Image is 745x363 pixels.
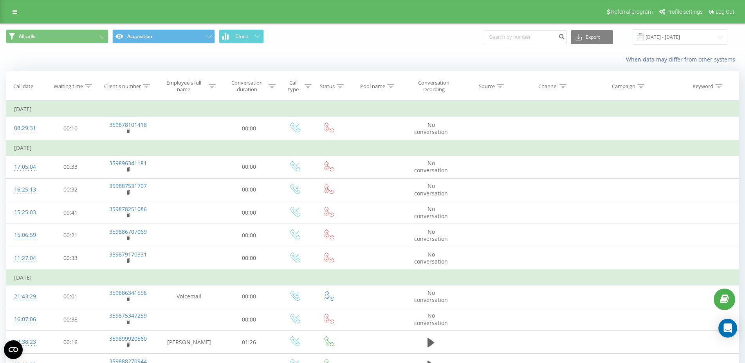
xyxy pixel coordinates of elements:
a: 359899920560 [109,335,147,342]
a: When data may differ from other systems [626,56,739,63]
a: 359878101418 [109,121,147,128]
input: Search by number [484,30,567,44]
td: 00:00 [221,247,277,270]
td: 00:00 [221,285,277,308]
a: 359886341556 [109,289,147,296]
div: Conversation recording [411,79,456,93]
button: Acquisition [112,29,215,43]
span: No conversation [414,251,448,265]
div: Waiting time [54,83,83,90]
div: Call type [285,79,303,93]
td: [DATE] [6,270,739,285]
td: 00:00 [221,201,277,224]
td: 00:33 [42,155,99,178]
a: 359896341181 [109,159,147,167]
td: [DATE] [6,101,739,117]
td: 00:33 [42,247,99,270]
td: 00:10 [42,117,99,140]
div: 16:07:06 [14,312,34,327]
td: 00:41 [42,201,99,224]
a: 359887531707 [109,182,147,190]
td: Voicemail [157,285,221,308]
td: 00:21 [42,224,99,247]
div: 12:38:23 [14,334,34,350]
div: 17:05:04 [14,159,34,175]
span: Profile settings [666,9,703,15]
td: 00:00 [221,155,277,178]
button: Export [571,30,613,44]
span: Log Out [716,9,734,15]
td: 00:16 [42,331,99,354]
div: 11:27:04 [14,251,34,266]
button: All calls [6,29,108,43]
div: Call date [13,83,33,90]
div: Pool name [360,83,385,90]
div: Status [320,83,335,90]
div: Source [479,83,495,90]
div: Conversation duration [228,79,266,93]
div: 16:25:13 [14,182,34,197]
span: No conversation [414,289,448,303]
td: 00:00 [221,117,277,140]
td: [PERSON_NAME] [157,331,221,354]
button: Chart [219,29,264,43]
span: No conversation [414,121,448,135]
td: 00:01 [42,285,99,308]
div: Employee's full name [161,79,207,93]
button: Open CMP widget [4,340,23,359]
td: 01:26 [221,331,277,354]
span: Chart [235,34,248,39]
span: No conversation [414,205,448,220]
div: Client's number [104,83,141,90]
div: 15:25:03 [14,205,34,220]
div: Keyword [693,83,713,90]
a: 359879170331 [109,251,147,258]
span: No conversation [414,182,448,197]
td: 00:32 [42,178,99,201]
td: 00:00 [221,178,277,201]
div: 08:29:31 [14,121,34,136]
span: No conversation [414,312,448,326]
td: 00:00 [221,224,277,247]
td: 00:00 [221,308,277,331]
a: 359875347259 [109,312,147,319]
a: 359878251086 [109,205,147,213]
span: No conversation [414,159,448,174]
div: 15:06:59 [14,228,34,243]
span: Referral program [611,9,653,15]
a: 359886707069 [109,228,147,235]
div: Channel [538,83,557,90]
span: No conversation [414,228,448,242]
div: 21:43:29 [14,289,34,304]
div: Campaign [612,83,635,90]
span: All calls [19,33,35,40]
td: 00:38 [42,308,99,331]
td: [DATE] [6,140,739,156]
div: Open Intercom Messenger [718,319,737,338]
